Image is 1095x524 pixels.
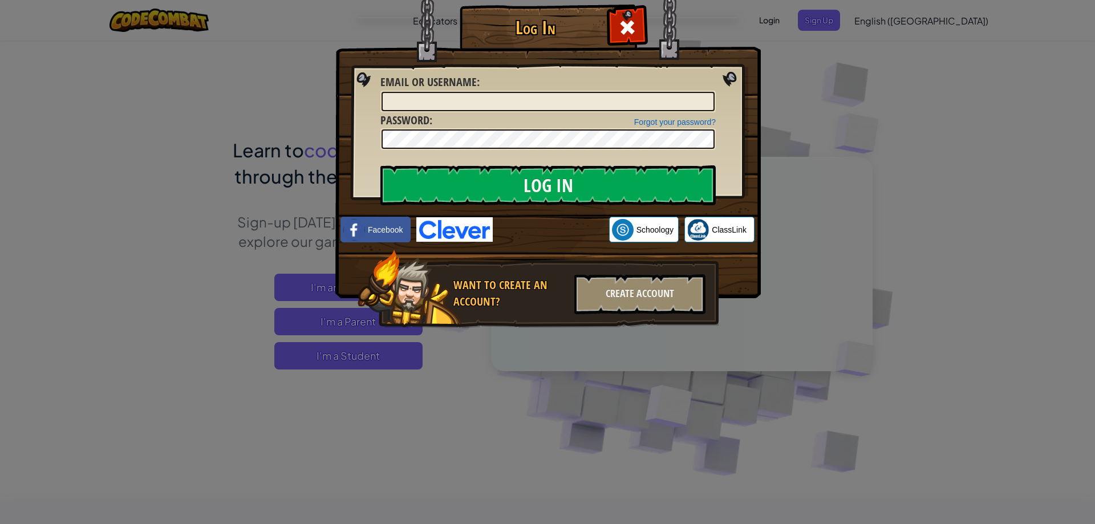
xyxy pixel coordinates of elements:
img: schoology.png [612,219,634,241]
label: : [380,112,432,129]
span: ClassLink [712,224,747,235]
div: Create Account [574,274,705,314]
img: classlink-logo-small.png [687,219,709,241]
span: Facebook [368,224,403,235]
span: Password [380,112,429,128]
a: Forgot your password? [634,117,716,127]
span: Schoology [636,224,674,235]
span: Email or Username [380,74,477,90]
input: Log In [380,165,716,205]
div: Want to create an account? [453,277,567,310]
h1: Log In [463,18,608,38]
img: facebook_small.png [343,219,365,241]
label: : [380,74,480,91]
img: clever-logo-blue.png [416,217,493,242]
iframe: Sign in with Google Button [493,217,609,242]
